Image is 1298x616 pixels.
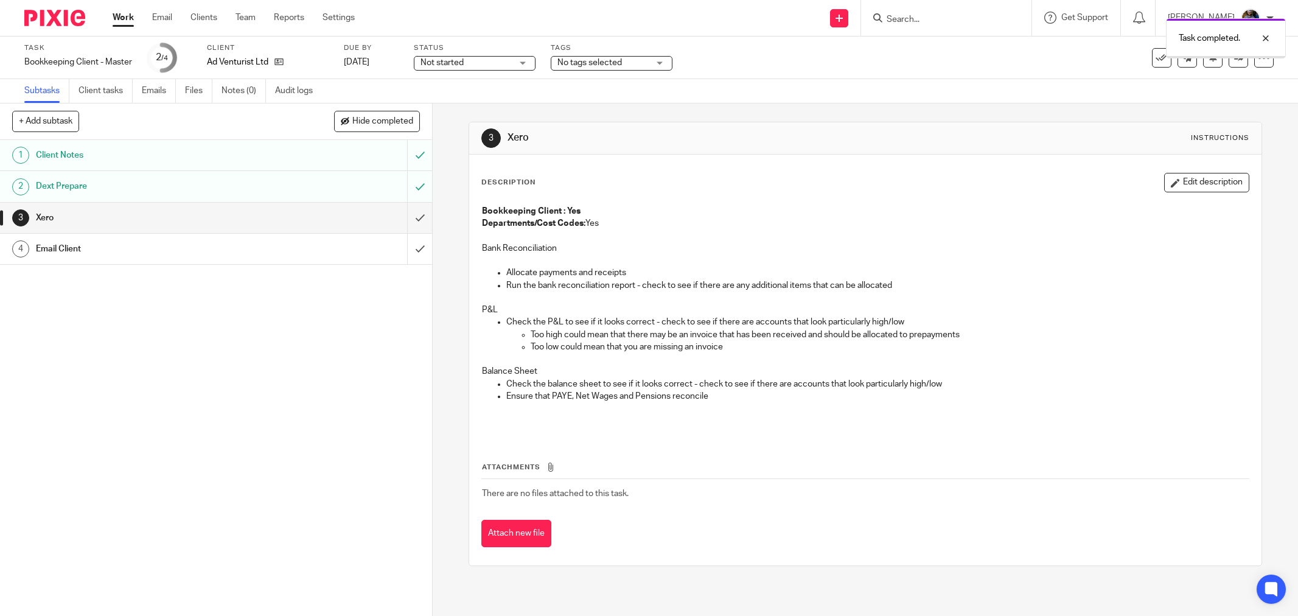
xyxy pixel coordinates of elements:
span: There are no files attached to this task. [482,489,629,498]
h1: Client Notes [36,146,276,164]
strong: Bookkeeping Client : Yes [482,207,581,215]
p: Allocate payments and receipts [506,267,1249,279]
div: 2 [156,51,168,65]
h1: Xero [508,131,892,144]
span: [DATE] [344,58,369,66]
div: 3 [481,128,501,148]
span: No tags selected [557,58,622,67]
p: Ad Venturist Ltd [207,56,268,68]
button: Attach new file [481,520,551,547]
p: Task completed. [1179,32,1240,44]
p: Too low could mean that you are missing an invoice [531,341,1249,353]
a: Audit logs [275,79,322,103]
h1: Xero [36,209,276,227]
span: Not started [420,58,464,67]
div: 1 [12,147,29,164]
label: Due by [344,43,399,53]
label: Status [414,43,536,53]
a: Emails [142,79,176,103]
a: Team [236,12,256,24]
a: Work [113,12,134,24]
a: Settings [323,12,355,24]
h1: Dext Prepare [36,177,276,195]
p: Check the P&L to see if it looks correct - check to see if there are accounts that look particula... [506,316,1249,328]
a: Email [152,12,172,24]
div: Instructions [1191,133,1249,143]
a: Subtasks [24,79,69,103]
p: P&L [482,304,1249,316]
div: 2 [12,178,29,195]
p: Description [481,178,536,187]
a: Reports [274,12,304,24]
h1: Email Client [36,240,276,258]
p: Yes [482,217,1249,229]
p: Run the bank reconciliation report - check to see if there are any additional items that can be a... [506,279,1249,292]
small: /4 [161,55,168,61]
div: 3 [12,209,29,226]
p: Ensure that PAYE, Net Wages and Pensions reconcile [506,390,1249,402]
p: Too high could mean that there may be an invoice that has been received and should be allocated t... [531,329,1249,341]
strong: Departments/Cost Codes: [482,219,585,228]
label: Client [207,43,329,53]
button: + Add subtask [12,111,79,131]
p: Check the balance sheet to see if it looks correct - check to see if there are accounts that look... [506,378,1249,390]
a: Files [185,79,212,103]
img: Pixie [24,10,85,26]
label: Tags [551,43,672,53]
span: Attachments [482,464,540,471]
p: Bank Reconciliation [482,242,1249,254]
span: Hide completed [352,117,413,127]
img: Jaskaran%20Singh.jpeg [1241,9,1260,28]
div: Bookkeeping Client - Master [24,56,132,68]
button: Hide completed [334,111,420,131]
a: Notes (0) [222,79,266,103]
div: 4 [12,240,29,257]
p: Balance Sheet [482,365,1249,377]
a: Clients [190,12,217,24]
button: Edit description [1164,173,1249,192]
label: Task [24,43,132,53]
a: Client tasks [79,79,133,103]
